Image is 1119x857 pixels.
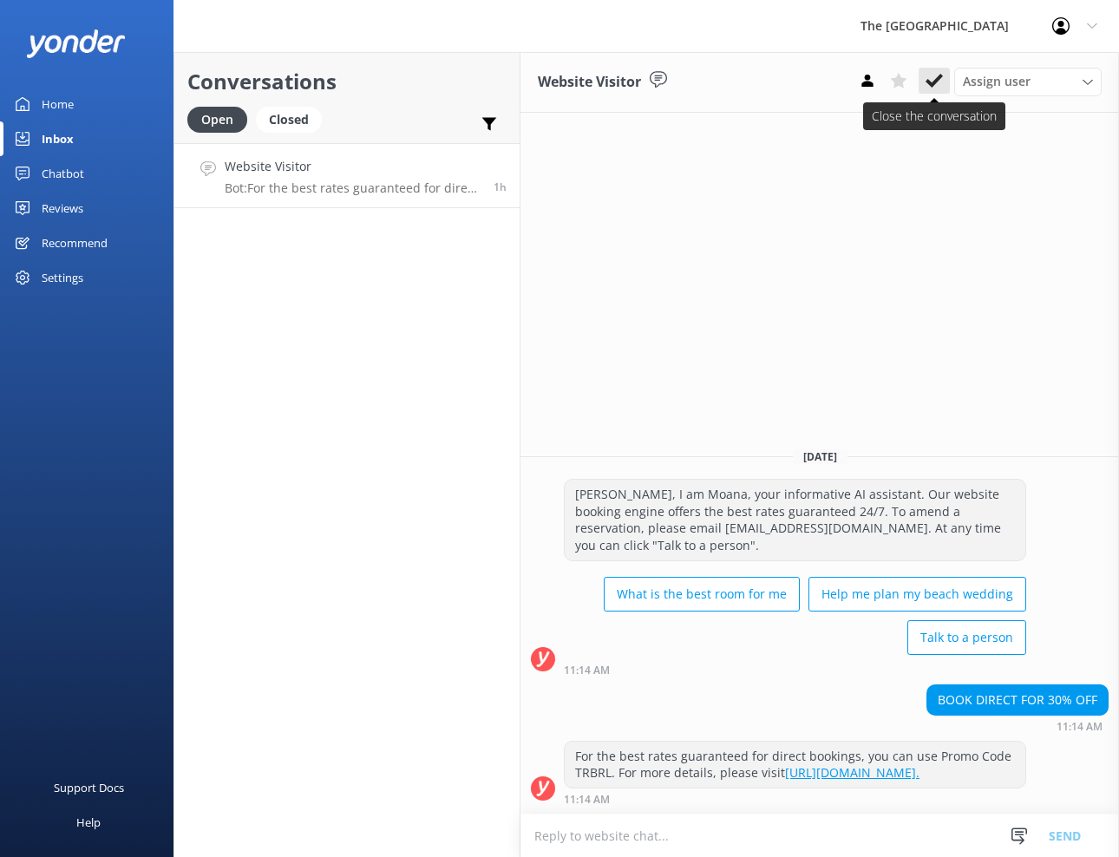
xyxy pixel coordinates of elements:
div: Open [187,107,247,133]
div: Reviews [42,191,83,226]
div: Sep 15 2025 01:14pm (UTC -10:00) Pacific/Honolulu [564,664,1026,676]
img: yonder-white-logo.png [26,29,126,58]
div: Sep 15 2025 01:14pm (UTC -10:00) Pacific/Honolulu [564,793,1026,805]
div: Closed [256,107,322,133]
span: Sep 15 2025 01:14pm (UTC -10:00) Pacific/Honolulu [494,180,507,194]
div: BOOK DIRECT FOR 30% OFF [927,685,1108,715]
button: What is the best room for me [604,577,800,612]
div: Settings [42,260,83,295]
div: For the best rates guaranteed for direct bookings, you can use Promo Code TRBRL. For more details... [565,742,1025,788]
div: Home [42,87,74,121]
span: Assign user [963,72,1031,91]
div: Sep 15 2025 01:14pm (UTC -10:00) Pacific/Honolulu [926,720,1109,732]
a: Website VisitorBot:For the best rates guaranteed for direct bookings, you can use Promo Code TRBR... [174,143,520,208]
div: Assign User [954,68,1102,95]
div: Inbox [42,121,74,156]
h2: Conversations [187,65,507,98]
a: Open [187,109,256,128]
a: [URL][DOMAIN_NAME]. [785,764,919,781]
button: Help me plan my beach wedding [808,577,1026,612]
strong: 11:14 AM [564,665,610,676]
strong: 11:14 AM [1057,722,1103,732]
div: Support Docs [54,770,124,805]
div: [PERSON_NAME], I am Moana, your informative AI assistant. Our website booking engine offers the b... [565,480,1025,559]
p: Bot: For the best rates guaranteed for direct bookings, you can use Promo Code TRBRL. For more de... [225,180,481,196]
div: Chatbot [42,156,84,191]
button: Talk to a person [907,620,1026,655]
span: [DATE] [793,449,847,464]
a: Closed [256,109,330,128]
strong: 11:14 AM [564,795,610,805]
h4: Website Visitor [225,157,481,176]
h3: Website Visitor [538,71,641,94]
div: Help [76,805,101,840]
div: Recommend [42,226,108,260]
